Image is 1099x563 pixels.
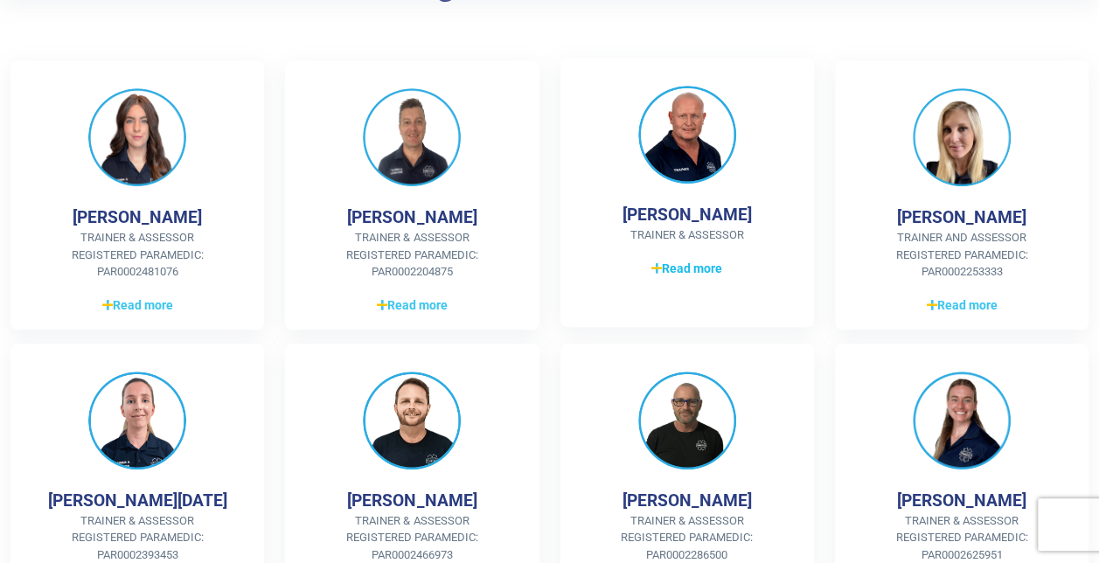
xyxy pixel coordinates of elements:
h4: [PERSON_NAME] [347,490,476,511]
img: Mick Jones [638,372,736,469]
img: Nathan Seidel [363,372,461,469]
span: Trainer and Assessor Registered Paramedic: PAR0002253333 [863,229,1061,281]
span: Read more [651,260,722,278]
span: Trainer & Assessor Registered Paramedic: PAR0002481076 [38,229,236,281]
img: Betina Ellul [88,88,186,186]
h4: [PERSON_NAME] [623,205,752,225]
a: Read more [863,295,1061,316]
span: Trainer & Assessor Registered Paramedic: PAR0002204875 [313,229,511,281]
h4: [PERSON_NAME] [897,490,1026,511]
img: Jennifer Prendergast [913,372,1011,469]
span: Trainer & Assessor [588,226,786,244]
a: Read more [313,295,511,316]
span: Read more [377,296,448,315]
img: Jolene Moss [913,88,1011,186]
h4: [PERSON_NAME] [347,207,476,227]
h4: [PERSON_NAME] [623,490,752,511]
h4: [PERSON_NAME] [897,207,1026,227]
h4: [PERSON_NAME][DATE] [48,490,227,511]
a: Read more [38,295,236,316]
img: Jens Hojby [638,86,736,184]
h4: [PERSON_NAME] [73,207,202,227]
span: Read more [102,296,173,315]
img: Sophie Lucia Griffiths [88,372,186,469]
span: Read more [926,296,997,315]
img: Chris King [363,88,461,186]
a: Read more [588,258,786,279]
